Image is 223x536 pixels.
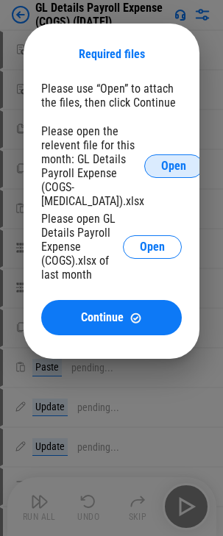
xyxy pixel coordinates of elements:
[41,47,182,61] div: Required files
[41,124,144,208] div: Please open the relevent file for this month: GL Details Payroll Expense (COGS-[MEDICAL_DATA]).xlsx
[41,82,182,110] div: Please use “Open” to attach the files, then click Continue
[161,160,186,172] span: Open
[140,241,165,253] span: Open
[41,300,182,335] button: ContinueContinue
[130,312,142,324] img: Continue
[123,235,182,259] button: Open
[81,312,124,324] span: Continue
[41,212,123,282] div: Please open GL Details Payroll Expense (COGS).xlsx of last month
[144,154,203,178] button: Open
